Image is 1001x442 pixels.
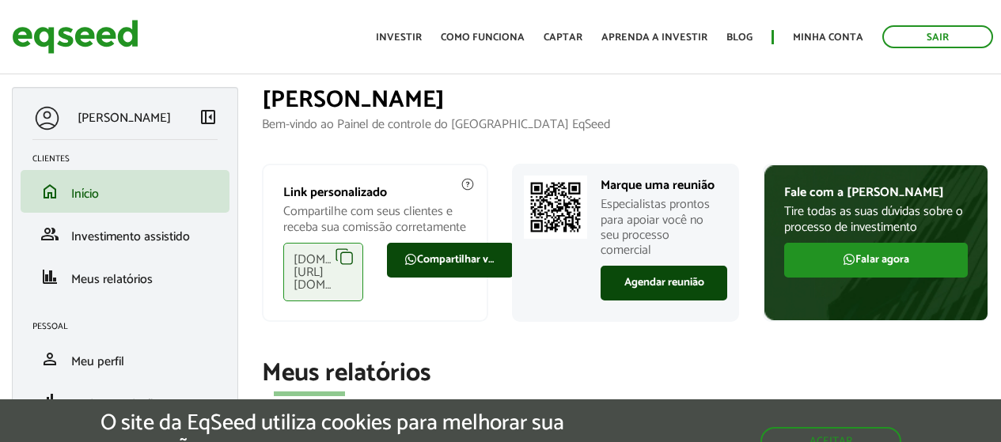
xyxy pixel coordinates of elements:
p: Tire todas as suas dúvidas sobre o processo de investimento [784,204,968,234]
img: Marcar reunião com consultor [524,176,587,239]
span: group [40,225,59,244]
p: Compartilhe com seus clientes e receba sua comissão corretamente [283,204,467,234]
img: FaWhatsapp.svg [843,253,855,266]
a: Minha conta [793,32,863,43]
a: groupInvestimento assistido [32,225,218,244]
a: Sair [882,25,993,48]
a: Investir [376,32,422,43]
h1: [PERSON_NAME] [262,87,989,113]
h2: Meus relatórios [262,360,989,387]
a: Blog [726,32,753,43]
a: personMeu perfil [32,349,218,368]
span: home [40,182,59,201]
img: FaWhatsapp.svg [404,253,417,266]
a: financeMeus relatórios [32,267,218,286]
a: Agendar reunião [601,266,727,300]
p: Especialistas prontos para apoiar você no seu processo comercial [601,197,717,258]
h2: Clientes [32,154,229,164]
p: Marque uma reunião [601,178,717,193]
p: Link personalizado [283,185,467,200]
img: EqSeed [12,16,138,58]
span: left_panel_close [199,108,218,127]
li: Minha simulação [21,380,229,423]
a: homeInício [32,182,218,201]
li: Investimento assistido [21,213,229,255]
span: Meus relatórios [71,269,153,290]
span: finance [40,267,59,286]
span: finance_mode [40,392,59,411]
a: Captar [544,32,582,43]
li: Início [21,170,229,213]
img: agent-meulink-info2.svg [461,177,475,191]
a: finance_modeMinha simulação [32,392,218,411]
li: Meu perfil [21,338,229,380]
p: Bem-vindo ao Painel de controle do [GEOGRAPHIC_DATA] EqSeed [262,117,989,132]
a: Aprenda a investir [601,32,707,43]
h2: Pessoal [32,322,229,331]
li: Meus relatórios [21,255,229,298]
span: Meu perfil [71,351,124,372]
span: Investimento assistido [71,226,190,247]
span: person [40,349,59,368]
a: Falar agora [784,243,968,278]
a: Compartilhar via WhatsApp [387,243,514,278]
a: Colapsar menu [199,108,218,130]
div: [DOMAIN_NAME][URL][DOMAIN_NAME] [283,243,363,301]
a: Como funciona [441,32,525,43]
p: [PERSON_NAME] [78,111,171,126]
p: Fale com a [PERSON_NAME] [784,185,968,200]
span: Minha simulação [71,394,161,415]
span: Início [71,183,99,205]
